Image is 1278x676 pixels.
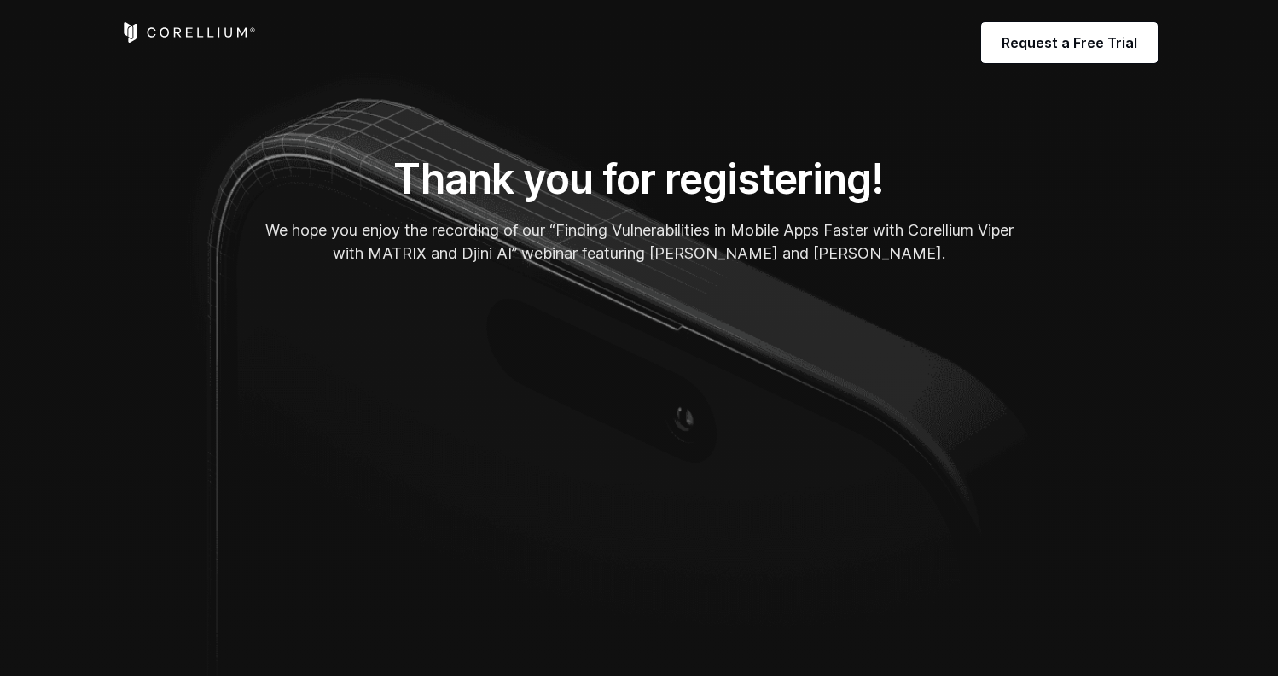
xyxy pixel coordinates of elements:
a: Request a Free Trial [981,22,1158,63]
span: Request a Free Trial [1002,32,1137,53]
a: Corellium Home [120,22,256,43]
h1: Thank you for registering! [255,154,1023,205]
p: We hope you enjoy the recording of our “Finding Vulnerabilities in Mobile Apps Faster with Corell... [255,219,1023,265]
iframe: HubSpot Video [255,278,1023,599]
